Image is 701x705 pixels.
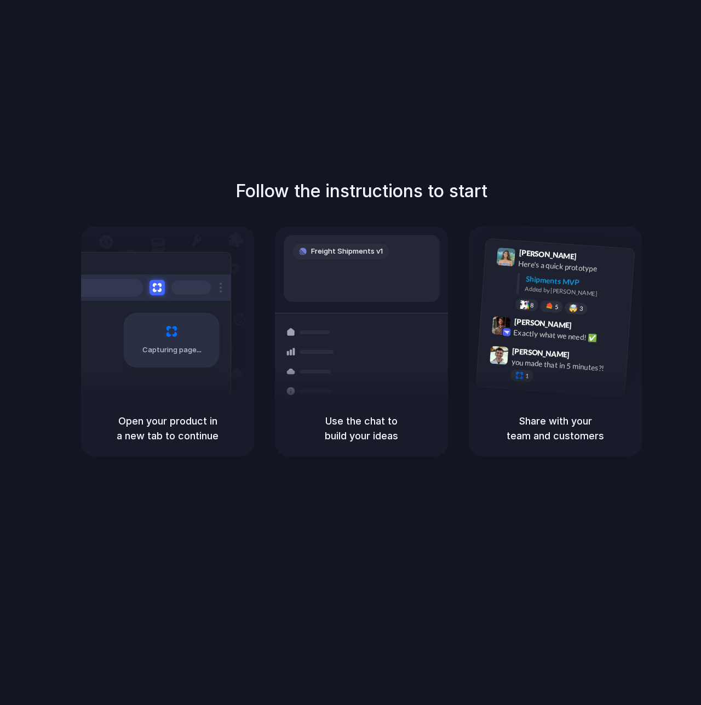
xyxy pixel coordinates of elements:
div: Shipments MVP [525,273,627,291]
span: 9:41 AM [580,252,602,265]
h5: Open your product in a new tab to continue [94,414,241,443]
span: 1 [525,373,529,379]
div: Exactly what we need! ✅ [513,327,623,346]
span: 3 [579,306,583,312]
span: Capturing page [142,345,203,356]
span: 5 [555,304,559,310]
div: Added by [PERSON_NAME] [525,284,625,300]
span: 9:42 AM [575,320,597,334]
h5: Share with your team and customers [482,414,629,443]
span: 8 [530,302,534,308]
span: [PERSON_NAME] [514,316,572,331]
h1: Follow the instructions to start [235,178,487,204]
div: you made that in 5 minutes?! [511,356,620,375]
h5: Use the chat to build your ideas [288,414,435,443]
div: 🤯 [569,304,578,312]
span: [PERSON_NAME] [519,247,577,262]
span: 9:47 AM [573,350,595,363]
span: [PERSON_NAME] [512,345,570,361]
div: Here's a quick prototype [518,258,628,277]
span: Freight Shipments v1 [311,246,383,257]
